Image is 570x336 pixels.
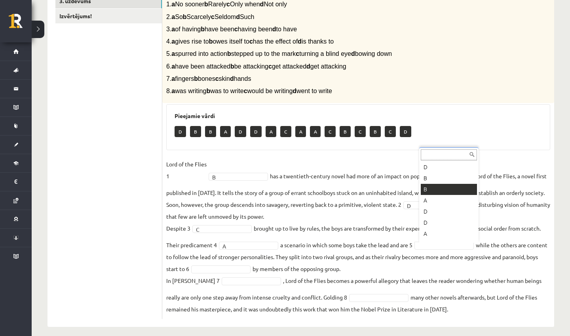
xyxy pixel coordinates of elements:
div: D [421,206,477,217]
div: A [421,195,477,206]
div: B [421,184,477,195]
div: D [421,217,477,228]
div: A [421,228,477,239]
div: C [421,239,477,250]
div: D [421,162,477,173]
div: B [421,173,477,184]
